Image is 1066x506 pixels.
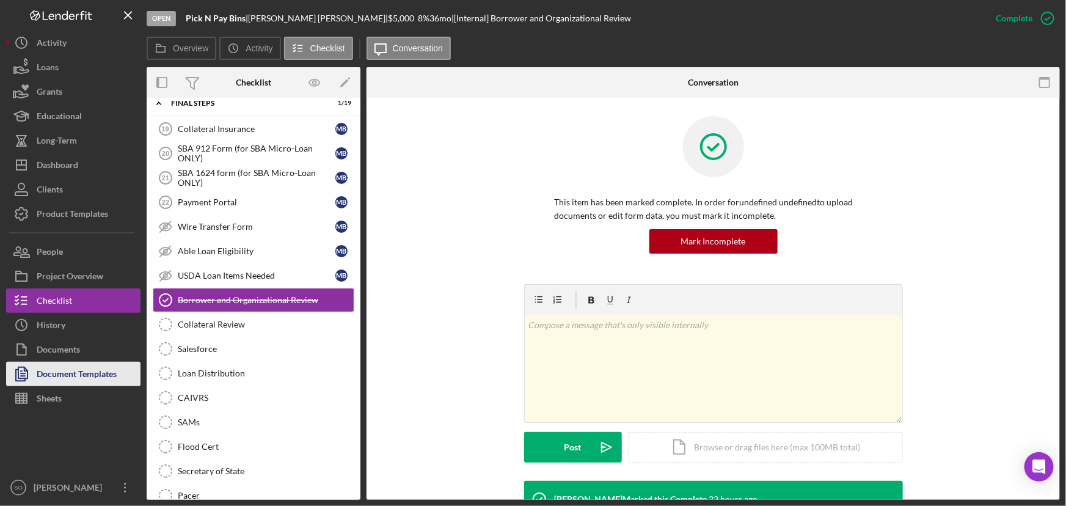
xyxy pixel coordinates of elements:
[37,240,63,267] div: People
[984,6,1060,31] button: Complete
[178,393,354,403] div: CAIVRS
[37,55,59,82] div: Loans
[37,153,78,180] div: Dashboard
[6,153,141,177] a: Dashboard
[153,166,354,190] a: 21SBA 1624 form (for SBA Micro-Loan ONLY)MB
[6,31,141,55] a: Activity
[178,417,354,427] div: SAMs
[329,100,351,107] div: 1 / 19
[147,37,216,60] button: Overview
[153,337,354,361] a: Salesforce
[178,320,354,329] div: Collateral Review
[6,386,141,411] button: Sheets
[178,168,335,188] div: SBA 1624 form (for SBA Micro-Loan ONLY)
[284,37,353,60] button: Checklist
[37,104,82,131] div: Educational
[6,264,141,288] button: Project Overview
[153,263,354,288] a: USDA Loan Items NeededMB
[153,312,354,337] a: Collateral Review
[335,172,348,184] div: M B
[335,147,348,159] div: M B
[6,104,141,128] button: Educational
[37,31,67,58] div: Activity
[162,174,169,182] tspan: 21
[996,6,1032,31] div: Complete
[6,202,141,226] button: Product Templates
[153,288,354,312] a: Borrower and Organizational Review
[335,245,348,257] div: M B
[153,410,354,435] a: SAMs
[153,459,354,483] a: Secretary of State
[178,271,335,280] div: USDA Loan Items Needed
[178,466,354,476] div: Secretary of State
[147,11,176,26] div: Open
[335,269,348,282] div: M B
[162,150,169,157] tspan: 20
[37,128,77,156] div: Long-Term
[37,177,63,205] div: Clients
[418,13,429,23] div: 8 %
[246,43,272,53] label: Activity
[6,288,141,313] button: Checklist
[37,264,103,291] div: Project Overview
[388,13,414,23] span: $5,000
[6,128,141,153] button: Long-Term
[178,295,354,305] div: Borrower and Organizational Review
[524,432,622,463] button: Post
[173,43,208,53] label: Overview
[37,288,72,316] div: Checklist
[178,246,335,256] div: Able Loan Eligibility
[6,79,141,104] a: Grants
[6,177,141,202] button: Clients
[37,202,108,229] div: Product Templates
[310,43,345,53] label: Checklist
[153,239,354,263] a: Able Loan EligibilityMB
[178,222,335,232] div: Wire Transfer Form
[178,369,354,378] div: Loan Distribution
[37,362,117,389] div: Document Templates
[6,337,141,362] button: Documents
[153,215,354,239] a: Wire Transfer FormMB
[6,362,141,386] button: Document Templates
[335,196,348,208] div: M B
[335,123,348,135] div: M B
[178,197,335,207] div: Payment Portal
[37,337,80,365] div: Documents
[6,313,141,337] button: History
[688,78,739,87] div: Conversation
[178,442,354,452] div: Flood Cert
[186,13,246,23] b: Pick N Pay Bins
[31,475,110,503] div: [PERSON_NAME]
[6,55,141,79] button: Loans
[1024,452,1054,482] div: Open Intercom Messenger
[6,475,141,500] button: SO[PERSON_NAME]
[6,240,141,264] button: People
[649,229,778,254] button: Mark Incomplete
[393,43,444,53] label: Conversation
[335,221,348,233] div: M B
[429,13,451,23] div: 36 mo
[178,144,335,163] div: SBA 912 Form (for SBA Micro-Loan ONLY)
[555,196,872,223] p: This item has been marked complete. In order for undefined undefined to upload documents or edit ...
[153,190,354,215] a: 22Payment PortalMB
[236,78,271,87] div: Checklist
[681,229,746,254] div: Mark Incomplete
[153,141,354,166] a: 20SBA 912 Form (for SBA Micro-Loan ONLY)MB
[451,13,631,23] div: | [Internal] Borrower and Organizational Review
[37,386,62,414] div: Sheets
[219,37,280,60] button: Activity
[178,344,354,354] div: Salesforce
[37,79,62,107] div: Grants
[153,117,354,141] a: 19Collateral InsuranceMB
[153,361,354,386] a: Loan Distribution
